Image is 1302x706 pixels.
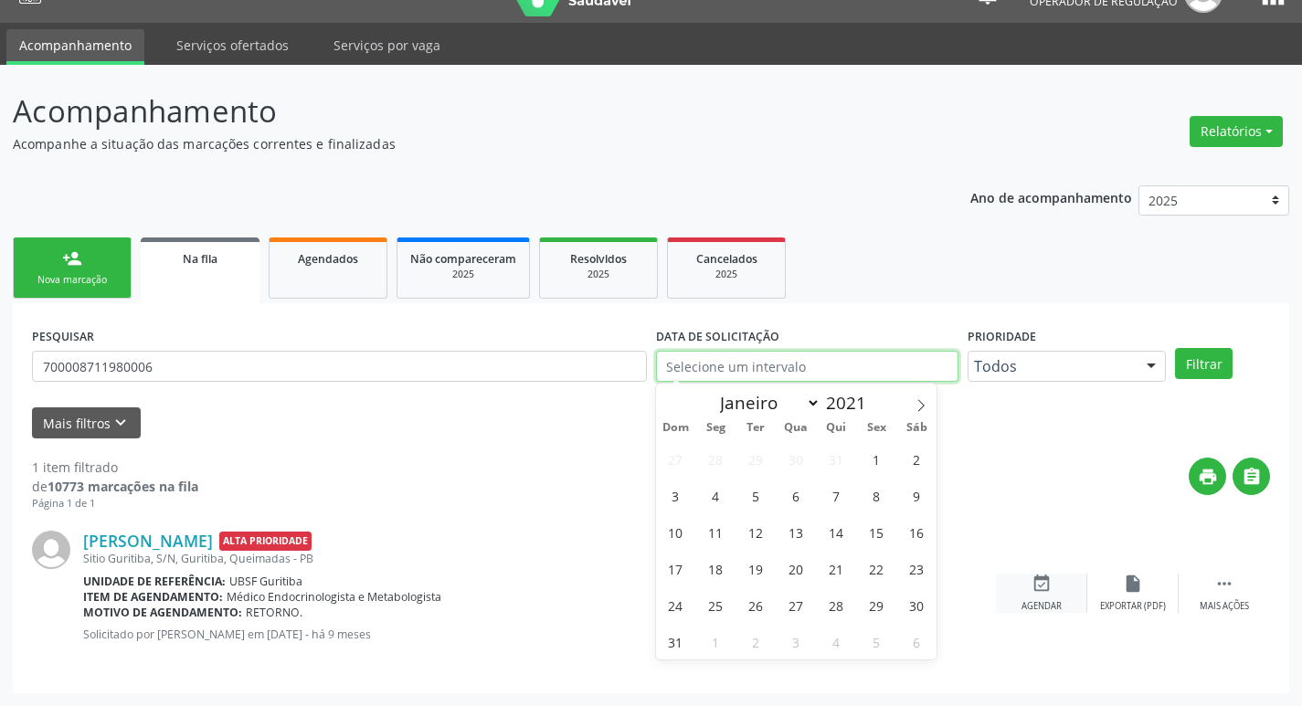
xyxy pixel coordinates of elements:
span: Fevereiro 3, 2021 [778,624,814,659]
input: Selecione um intervalo [656,351,958,382]
button: Mais filtroskeyboard_arrow_down [32,407,141,439]
span: Dezembro 31, 2020 [819,441,854,477]
div: Página 1 de 1 [32,496,198,511]
span: Fevereiro 5, 2021 [859,624,894,659]
div: 2025 [410,268,516,281]
i: insert_drive_file [1123,574,1143,594]
input: Year [820,391,881,415]
span: Não compareceram [410,251,516,267]
div: person_add [62,248,82,269]
p: Acompanhe a situação das marcações correntes e finalizadas [13,134,906,153]
label: PESQUISAR [32,322,94,351]
span: Janeiro 8, 2021 [859,478,894,513]
i: print [1198,467,1218,487]
button: print [1189,458,1226,495]
span: RETORNO. [246,605,302,620]
span: Janeiro 30, 2021 [899,587,935,623]
p: Acompanhamento [13,89,906,134]
i: event_available [1032,574,1052,594]
span: Janeiro 13, 2021 [778,514,814,550]
span: Sáb [896,422,937,434]
img: img [32,531,70,569]
div: 2025 [553,268,644,281]
div: Sitio Guritiba, S/N, Guritiba, Queimadas - PB [83,551,996,566]
i:  [1214,574,1234,594]
span: Dezembro 29, 2020 [738,441,774,477]
span: Janeiro 23, 2021 [899,551,935,586]
span: Janeiro 22, 2021 [859,551,894,586]
span: Janeiro 17, 2021 [658,551,693,586]
label: Prioridade [968,322,1036,351]
div: Exportar (PDF) [1100,600,1166,613]
span: Janeiro 12, 2021 [738,514,774,550]
button:  [1233,458,1270,495]
b: Motivo de agendamento: [83,605,242,620]
span: Janeiro 29, 2021 [859,587,894,623]
div: 2025 [681,268,772,281]
span: Janeiro 24, 2021 [658,587,693,623]
span: Janeiro 18, 2021 [698,551,734,586]
span: Janeiro 31, 2021 [658,624,693,659]
button: Relatórios [1190,116,1283,147]
span: Janeiro 20, 2021 [778,551,814,586]
b: Unidade de referência: [83,574,226,589]
span: Janeiro 2, 2021 [899,441,935,477]
span: Sex [856,422,896,434]
div: de [32,477,198,496]
span: Janeiro 6, 2021 [778,478,814,513]
span: Janeiro 26, 2021 [738,587,774,623]
span: Agendados [298,251,358,267]
span: Dom [656,422,696,434]
div: 1 item filtrado [32,458,198,477]
span: Janeiro 25, 2021 [698,587,734,623]
span: Dezembro 27, 2020 [658,441,693,477]
span: Janeiro 3, 2021 [658,478,693,513]
span: Fevereiro 6, 2021 [899,624,935,659]
a: Serviços ofertados [164,29,302,61]
span: Na fila [183,251,217,267]
span: Seg [695,422,736,434]
span: Todos [974,357,1129,375]
span: Janeiro 27, 2021 [778,587,814,623]
span: Janeiro 5, 2021 [738,478,774,513]
span: Janeiro 28, 2021 [819,587,854,623]
i: keyboard_arrow_down [111,413,131,433]
span: Dezembro 28, 2020 [698,441,734,477]
span: Janeiro 7, 2021 [819,478,854,513]
span: Janeiro 21, 2021 [819,551,854,586]
span: UBSF Guritiba [229,574,302,589]
span: Resolvidos [570,251,627,267]
span: Médico Endocrinologista e Metabologista [227,589,441,605]
input: Nome, CNS [32,351,647,382]
span: Qua [776,422,816,434]
span: Fevereiro 4, 2021 [819,624,854,659]
strong: 10773 marcações na fila [48,478,198,495]
span: Fevereiro 1, 2021 [698,624,734,659]
i:  [1242,467,1262,487]
span: Alta Prioridade [219,532,312,551]
div: Nova marcação [26,273,118,287]
span: Qui [816,422,856,434]
span: Ter [736,422,776,434]
button: Filtrar [1175,348,1233,379]
span: Janeiro 9, 2021 [899,478,935,513]
span: Cancelados [696,251,757,267]
span: Janeiro 15, 2021 [859,514,894,550]
span: Janeiro 19, 2021 [738,551,774,586]
b: Item de agendamento: [83,589,223,605]
p: Ano de acompanhamento [970,185,1132,208]
div: Agendar [1021,600,1062,613]
span: Janeiro 1, 2021 [859,441,894,477]
span: Janeiro 14, 2021 [819,514,854,550]
span: Janeiro 10, 2021 [658,514,693,550]
span: Fevereiro 2, 2021 [738,624,774,659]
span: Janeiro 11, 2021 [698,514,734,550]
select: Month [712,390,821,416]
a: Serviços por vaga [321,29,453,61]
a: [PERSON_NAME] [83,531,213,551]
span: Janeiro 4, 2021 [698,478,734,513]
label: DATA DE SOLICITAÇÃO [656,322,779,351]
div: Mais ações [1200,600,1249,613]
span: Janeiro 16, 2021 [899,514,935,550]
span: Dezembro 30, 2020 [778,441,814,477]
